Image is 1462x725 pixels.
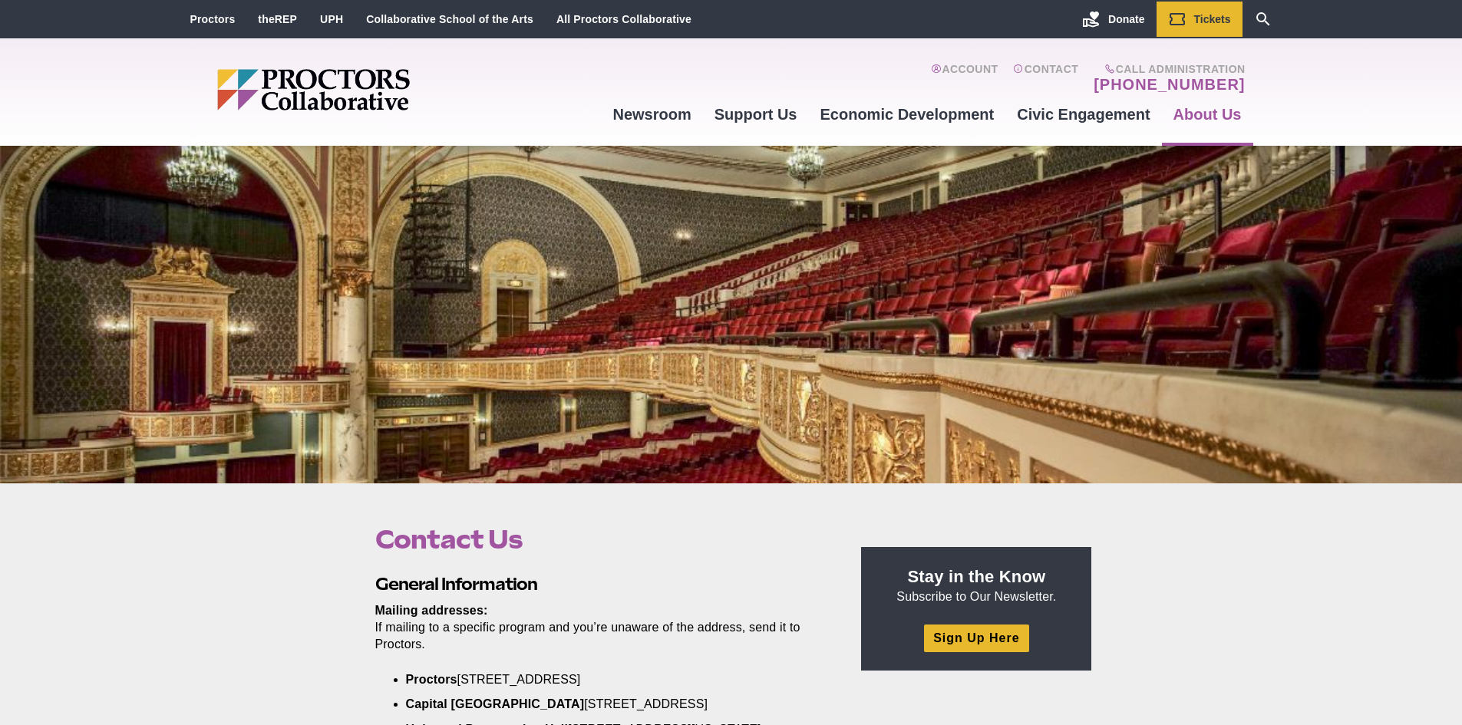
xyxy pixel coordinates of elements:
[406,671,804,688] li: [STREET_ADDRESS]
[406,673,457,686] strong: Proctors
[1005,94,1161,135] a: Civic Engagement
[601,94,702,135] a: Newsroom
[1157,2,1243,37] a: Tickets
[1071,2,1156,37] a: Donate
[366,13,533,25] a: Collaborative School of the Arts
[375,604,488,617] strong: Mailing addresses:
[880,565,1073,605] p: Subscribe to Our Newsletter.
[375,525,827,554] h1: Contact Us
[809,94,1006,135] a: Economic Development
[931,63,998,94] a: Account
[703,94,809,135] a: Support Us
[556,13,691,25] a: All Proctors Collaborative
[1094,75,1245,94] a: [PHONE_NUMBER]
[1162,94,1253,135] a: About Us
[908,567,1046,586] strong: Stay in the Know
[1108,13,1144,25] span: Donate
[320,13,343,25] a: UPH
[1194,13,1231,25] span: Tickets
[375,602,827,653] p: If mailing to a specific program and you’re unaware of the address, send it to Proctors.
[1013,63,1078,94] a: Contact
[217,69,528,110] img: Proctors logo
[375,572,827,596] h2: General Information
[1243,2,1284,37] a: Search
[190,13,236,25] a: Proctors
[924,624,1028,651] a: Sign Up Here
[1089,63,1245,75] span: Call Administration
[406,697,585,710] strong: Capital [GEOGRAPHIC_DATA]
[258,13,297,25] a: theREP
[406,696,804,713] li: [STREET_ADDRESS]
